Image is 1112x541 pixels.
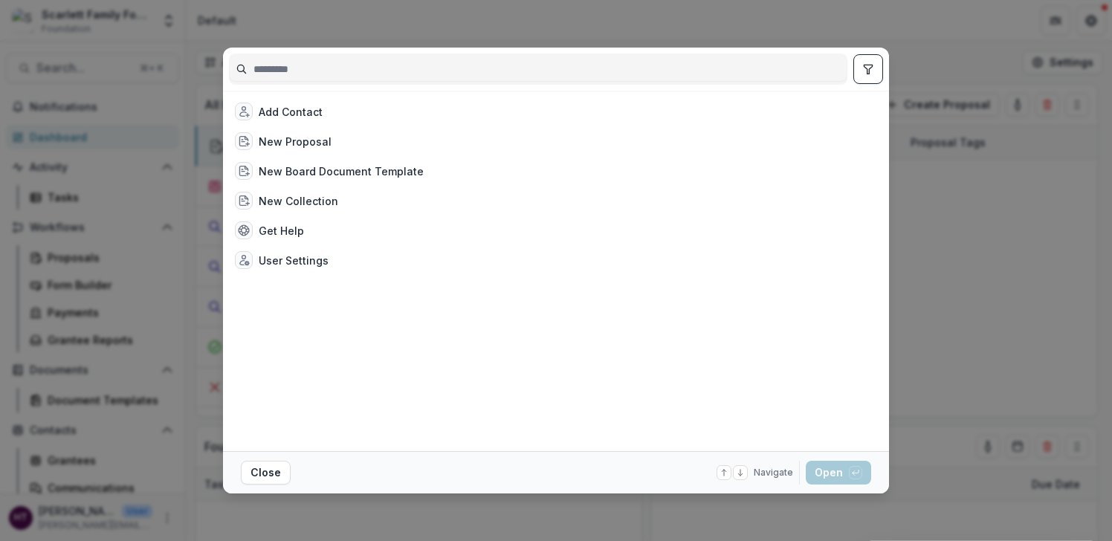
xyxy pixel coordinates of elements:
div: New Board Document Template [259,163,424,179]
div: Get Help [259,223,304,239]
div: New Proposal [259,134,332,149]
button: Close [241,461,291,485]
span: Navigate [754,466,793,479]
button: Open [806,461,871,485]
button: toggle filters [853,54,883,84]
div: New Collection [259,193,338,209]
div: User Settings [259,253,329,268]
div: Add Contact [259,104,323,120]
